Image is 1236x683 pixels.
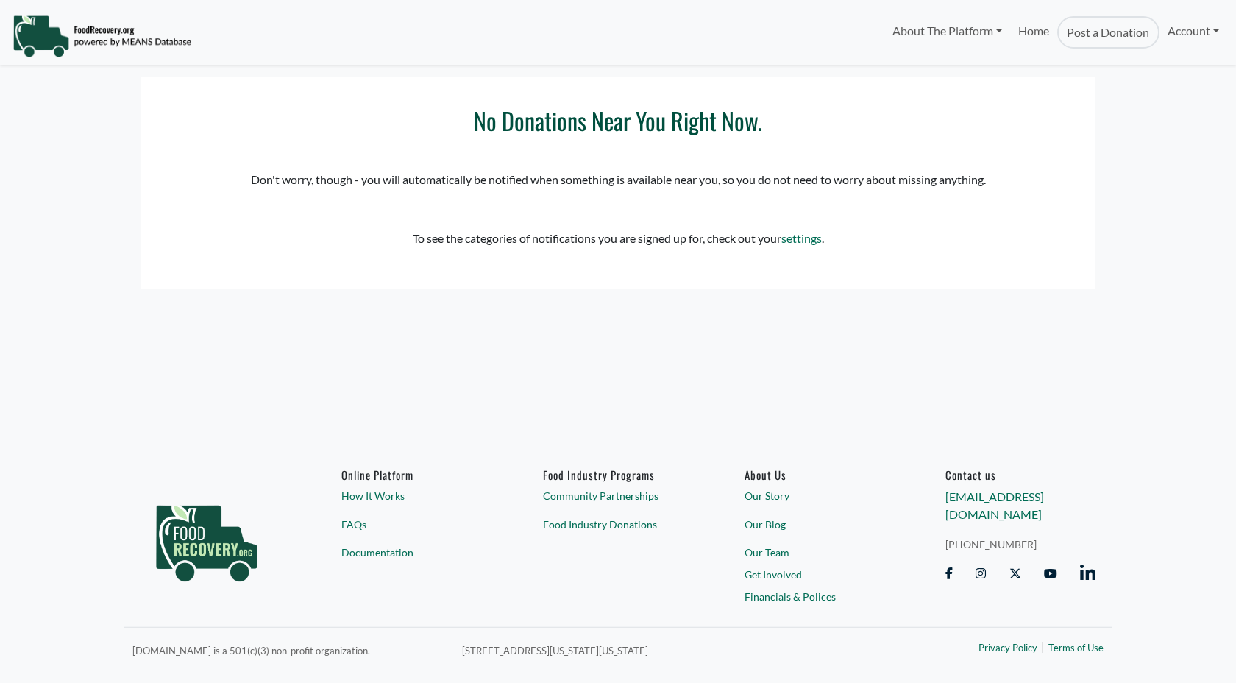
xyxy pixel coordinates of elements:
a: About The Platform [884,16,1009,46]
h2: No Donations Near You Right Now. [171,107,1065,135]
h6: Online Platform [341,468,491,481]
a: Our Story [745,488,895,503]
a: Post a Donation [1057,16,1159,49]
a: FAQs [341,516,491,531]
a: [PHONE_NUMBER] [945,536,1095,551]
a: Community Partnerships [543,488,693,503]
a: Get Involved [745,567,895,582]
a: Terms of Use [1048,641,1104,656]
a: Account [1159,16,1227,46]
p: [DOMAIN_NAME] is a 501(c)(3) non-profit organization. [132,641,444,659]
a: settings [781,231,822,245]
img: NavigationLogo_FoodRecovery-91c16205cd0af1ed486a0f1a7774a6544ea792ac00100771e7dd3ec7c0e58e41.png [13,14,191,58]
a: Financials & Polices [745,588,895,604]
span: | [1041,637,1045,655]
p: [STREET_ADDRESS][US_STATE][US_STATE] [462,641,856,659]
a: Home [1010,16,1057,49]
a: Privacy Policy [979,641,1037,656]
a: Our Blog [745,516,895,531]
a: How It Works [341,488,491,503]
p: To see the categories of notifications you are signed up for, check out your . [171,230,1065,247]
p: Don't worry, though - you will automatically be notified when something is available near you, so... [171,171,1065,188]
a: Food Industry Donations [543,516,693,531]
img: food_recovery_green_logo-76242d7a27de7ed26b67be613a865d9c9037ba317089b267e0515145e5e51427.png [141,468,273,608]
a: Our Team [745,545,895,560]
a: [EMAIL_ADDRESS][DOMAIN_NAME] [945,489,1044,521]
h6: Food Industry Programs [543,468,693,481]
a: Documentation [341,545,491,560]
h6: Contact us [945,468,1095,481]
a: About Us [745,468,895,481]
